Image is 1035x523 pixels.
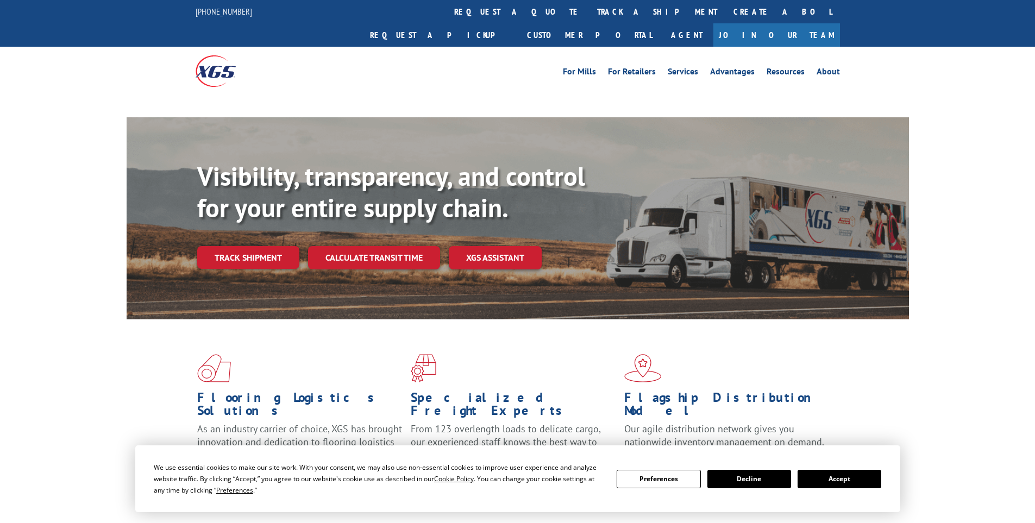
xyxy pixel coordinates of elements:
img: xgs-icon-focused-on-flooring-red [411,354,436,382]
a: Track shipment [197,246,299,269]
div: We use essential cookies to make our site work. With your consent, we may also use non-essential ... [154,462,604,496]
a: XGS ASSISTANT [449,246,542,269]
a: Agent [660,23,713,47]
a: Join Our Team [713,23,840,47]
span: As an industry carrier of choice, XGS has brought innovation and dedication to flooring logistics... [197,423,402,461]
p: From 123 overlength loads to delicate cargo, our experienced staff knows the best way to move you... [411,423,616,471]
button: Accept [798,470,881,488]
a: Advantages [710,67,755,79]
a: Services [668,67,698,79]
b: Visibility, transparency, and control for your entire supply chain. [197,159,585,224]
img: xgs-icon-total-supply-chain-intelligence-red [197,354,231,382]
a: For Mills [563,67,596,79]
a: Request a pickup [362,23,519,47]
a: [PHONE_NUMBER] [196,6,252,17]
span: Our agile distribution network gives you nationwide inventory management on demand. [624,423,824,448]
h1: Flooring Logistics Solutions [197,391,403,423]
div: Cookie Consent Prompt [135,445,900,512]
h1: Flagship Distribution Model [624,391,830,423]
a: For Retailers [608,67,656,79]
button: Preferences [617,470,700,488]
span: Cookie Policy [434,474,474,483]
span: Preferences [216,486,253,495]
a: Resources [767,67,805,79]
a: About [817,67,840,79]
img: xgs-icon-flagship-distribution-model-red [624,354,662,382]
h1: Specialized Freight Experts [411,391,616,423]
button: Decline [707,470,791,488]
a: Customer Portal [519,23,660,47]
a: Calculate transit time [308,246,440,269]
